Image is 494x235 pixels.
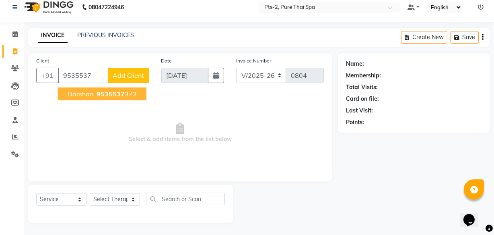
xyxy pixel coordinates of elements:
div: Points: [346,118,364,127]
label: Client [36,57,49,64]
span: 9535537 [97,90,125,98]
label: Invoice Number [236,57,271,64]
div: Card on file: [346,95,379,103]
div: Name: [346,60,364,68]
ngb-highlight: 373 [95,90,137,98]
button: Add Client [108,68,149,83]
input: Search by Name/Mobile/Email/Code [58,68,108,83]
button: Save [451,31,479,44]
span: Add Client [113,71,144,79]
input: Search or Scan [146,193,225,205]
label: Date [161,57,172,64]
button: Create New [401,31,447,44]
div: Total Visits: [346,83,378,92]
iframe: chat widget [460,203,486,227]
span: Select & add items from the list below [36,93,324,173]
button: +91 [36,68,59,83]
span: Darshan [68,90,93,98]
a: INVOICE [38,28,68,43]
div: Last Visit: [346,106,373,115]
a: PREVIOUS INVOICES [77,31,134,39]
div: Membership: [346,71,381,80]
